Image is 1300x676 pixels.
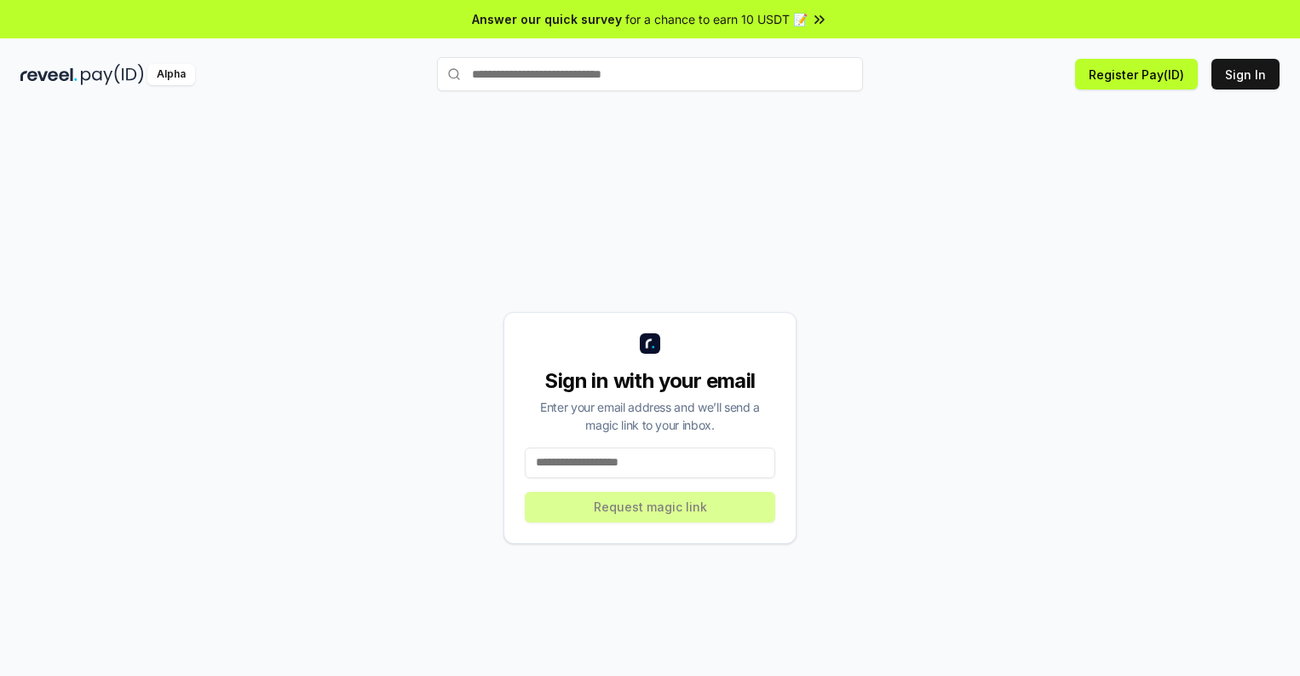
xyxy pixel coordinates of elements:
img: reveel_dark [20,64,78,85]
span: Answer our quick survey [472,10,622,28]
div: Sign in with your email [525,367,775,395]
img: pay_id [81,64,144,85]
span: for a chance to earn 10 USDT 📝 [625,10,808,28]
button: Sign In [1211,59,1280,90]
div: Enter your email address and we’ll send a magic link to your inbox. [525,398,775,434]
button: Register Pay(ID) [1075,59,1198,90]
div: Alpha [147,64,195,85]
img: logo_small [640,333,660,354]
